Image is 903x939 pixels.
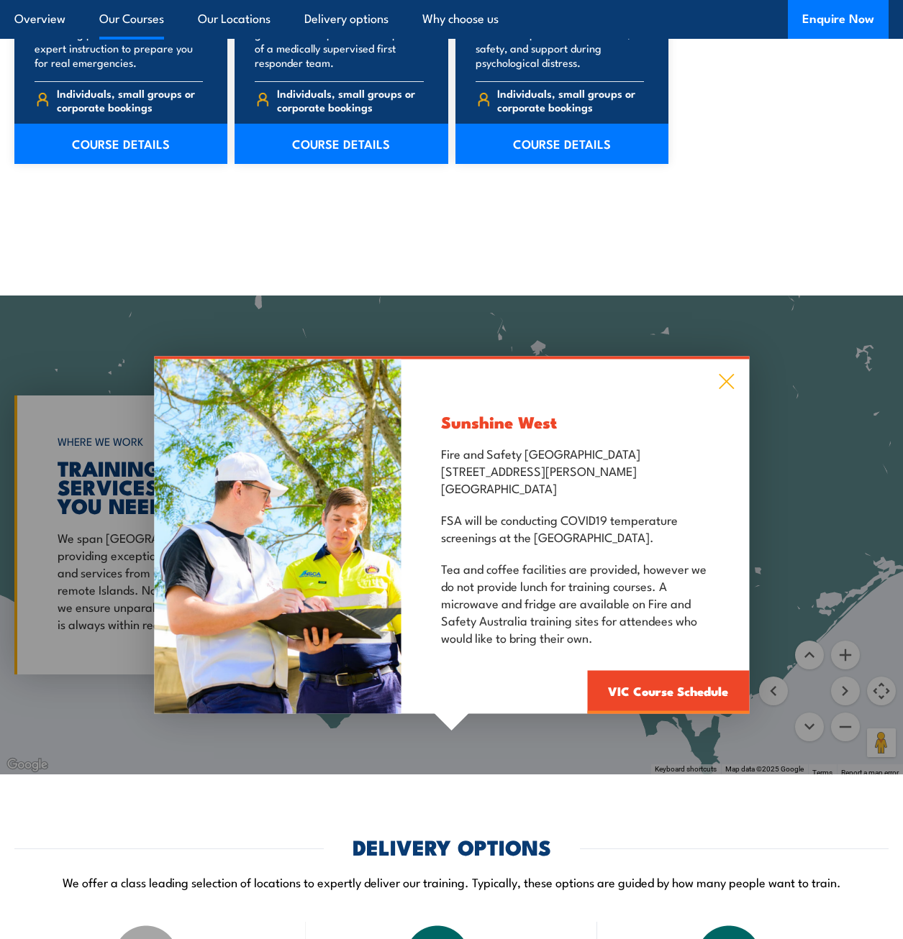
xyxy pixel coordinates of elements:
p: We offer a class leading selection of locations to expertly deliver our training. Typically, thes... [14,874,889,890]
a: COURSE DETAILS [455,124,668,164]
span: Individuals, small groups or corporate bookings [277,86,424,114]
a: COURSE DETAILS [235,124,448,164]
p: Tea and coffee facilities are provided, however we do not provide lunch for training courses. A m... [441,559,709,646]
span: Individuals, small groups or corporate bookings [57,86,204,114]
a: COURSE DETAILS [14,124,227,164]
p: Fire and Safety [GEOGRAPHIC_DATA] [STREET_ADDRESS][PERSON_NAME] [GEOGRAPHIC_DATA] [441,444,709,496]
a: VIC Course Schedule [587,671,749,714]
h2: DELIVERY OPTIONS [353,837,551,856]
span: Individuals, small groups or corporate bookings [497,86,644,114]
p: FSA will be conducting COVID19 temperature screenings at the [GEOGRAPHIC_DATA]. [441,510,709,545]
h3: Sunshine West [441,413,709,430]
